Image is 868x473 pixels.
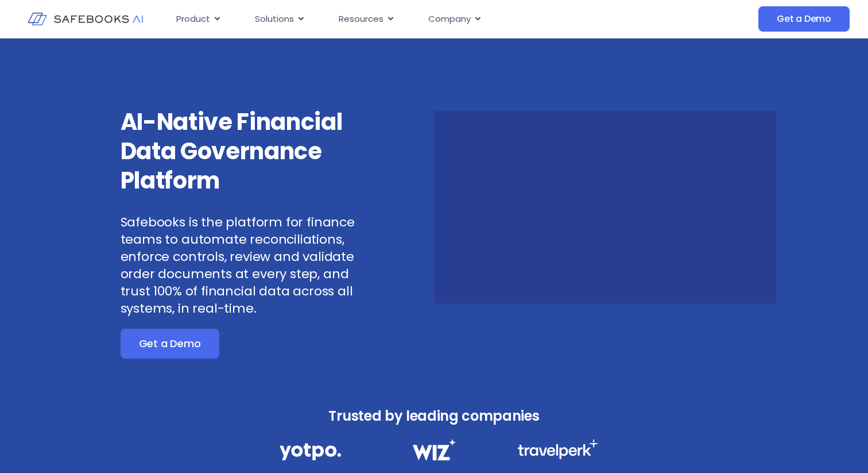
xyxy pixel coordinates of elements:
[176,13,210,26] span: Product
[758,6,850,32] a: Get a Demo
[255,13,294,26] span: Solutions
[139,338,201,349] span: Get a Demo
[407,439,461,460] img: Financial Data Governance 2
[339,13,383,26] span: Resources
[167,8,661,30] div: Menu Toggle
[121,214,377,317] p: Safebooks is the platform for finance teams to automate reconciliations, enforce controls, review...
[121,107,377,195] h3: AI-Native Financial Data Governance Platform
[428,13,471,26] span: Company
[167,8,661,30] nav: Menu
[517,439,598,459] img: Financial Data Governance 3
[121,329,219,359] a: Get a Demo
[254,405,614,428] h3: Trusted by leading companies
[777,13,831,25] span: Get a Demo
[280,439,341,464] img: Financial Data Governance 1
